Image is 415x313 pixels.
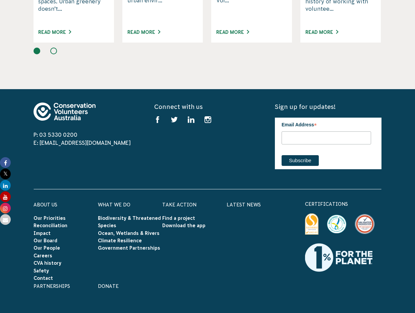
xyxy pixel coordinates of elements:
a: Download the app [162,223,205,228]
a: Our Priorities [34,215,66,221]
p: certifications [305,200,381,208]
a: Read More [305,29,338,35]
a: Careers [34,253,52,258]
a: Ocean, Wetlands & Rivers [98,231,160,236]
h5: Sign up for updates! [275,103,381,111]
a: Impact [34,231,51,236]
a: Safety [34,268,49,273]
a: Climate Resilience [98,238,142,243]
img: logo-footer.svg [34,103,96,121]
a: Find a project [162,215,195,221]
a: About Us [34,202,57,207]
a: Partnerships [34,284,70,289]
input: Subscribe [282,155,319,166]
h5: Connect with us [154,103,261,111]
a: What We Do [98,202,130,207]
a: Latest News [227,202,261,207]
a: Read More [38,29,71,35]
label: Email Address [282,118,371,130]
a: Contact [34,275,53,281]
a: E: [EMAIL_ADDRESS][DOMAIN_NAME] [34,140,131,146]
a: Reconciliation [34,223,67,228]
a: Donate [98,284,119,289]
a: Read More [127,29,160,35]
a: Biodiversity & Threatened Species [98,215,161,228]
a: CVA history [34,260,61,266]
a: Our People [34,245,60,251]
a: Our Board [34,238,57,243]
a: Take Action [162,202,196,207]
a: Read More [216,29,249,35]
a: Government Partnerships [98,245,160,251]
a: P: 03 5330 0200 [34,132,77,138]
